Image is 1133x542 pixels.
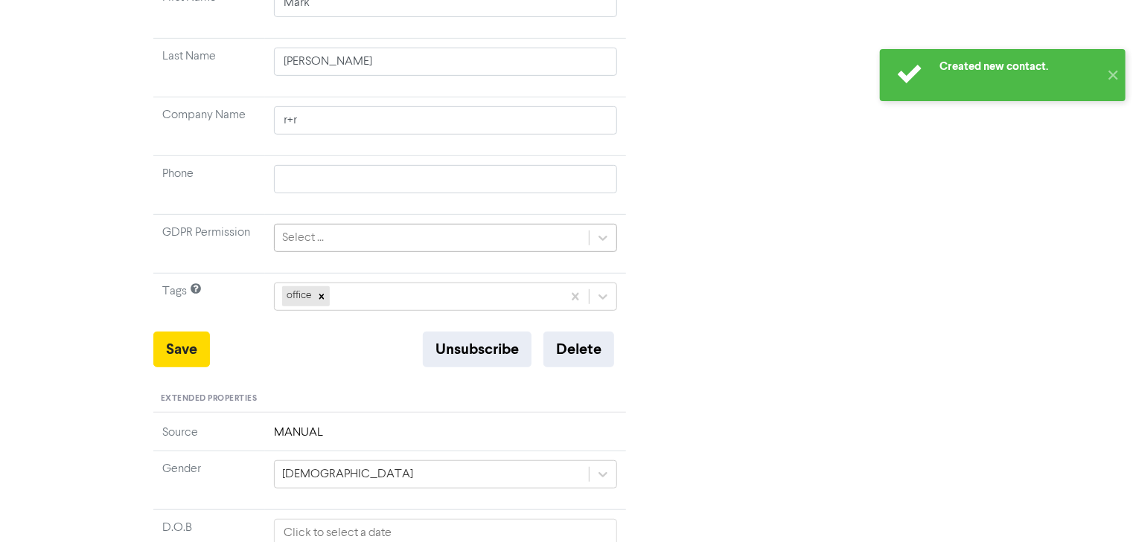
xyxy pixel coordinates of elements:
td: Gender [153,451,265,510]
iframe: Chat Widget [947,381,1133,542]
td: Source [153,424,265,451]
td: GDPR Permission [153,214,265,273]
td: Company Name [153,97,265,155]
td: MANUAL [265,424,626,451]
div: office [282,286,313,306]
button: Unsubscribe [423,332,532,367]
div: Select ... [282,229,324,247]
button: Save [153,332,210,367]
td: Phone [153,155,265,214]
td: Tags [153,273,265,332]
div: [DEMOGRAPHIC_DATA] [282,465,413,483]
button: Delete [543,332,614,367]
div: Extended Properties [153,385,626,413]
div: Created new contact. [939,59,1100,74]
td: Last Name [153,38,265,97]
